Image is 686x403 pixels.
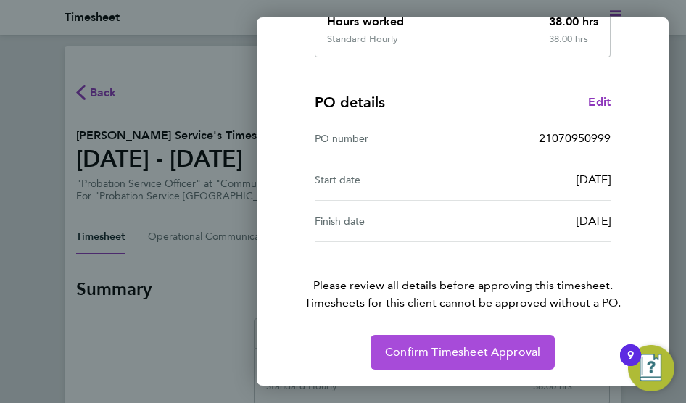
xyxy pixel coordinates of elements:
[627,355,634,374] div: 9
[315,1,536,33] div: Hours worked
[537,33,610,57] div: 38.00 hrs
[628,345,674,391] button: Open Resource Center, 9 new notifications
[371,335,555,370] button: Confirm Timesheet Approval
[315,212,463,230] div: Finish date
[315,130,463,147] div: PO number
[537,1,610,33] div: 38.00 hrs
[463,212,611,230] div: [DATE]
[588,94,611,111] a: Edit
[539,131,611,145] span: 21070950999
[327,33,398,45] div: Standard Hourly
[385,345,540,360] span: Confirm Timesheet Approval
[588,95,611,109] span: Edit
[315,92,385,112] h4: PO details
[463,171,611,188] div: [DATE]
[297,294,628,312] span: Timesheets for this client cannot be approved without a PO.
[315,171,463,188] div: Start date
[297,242,628,312] p: Please review all details before approving this timesheet.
